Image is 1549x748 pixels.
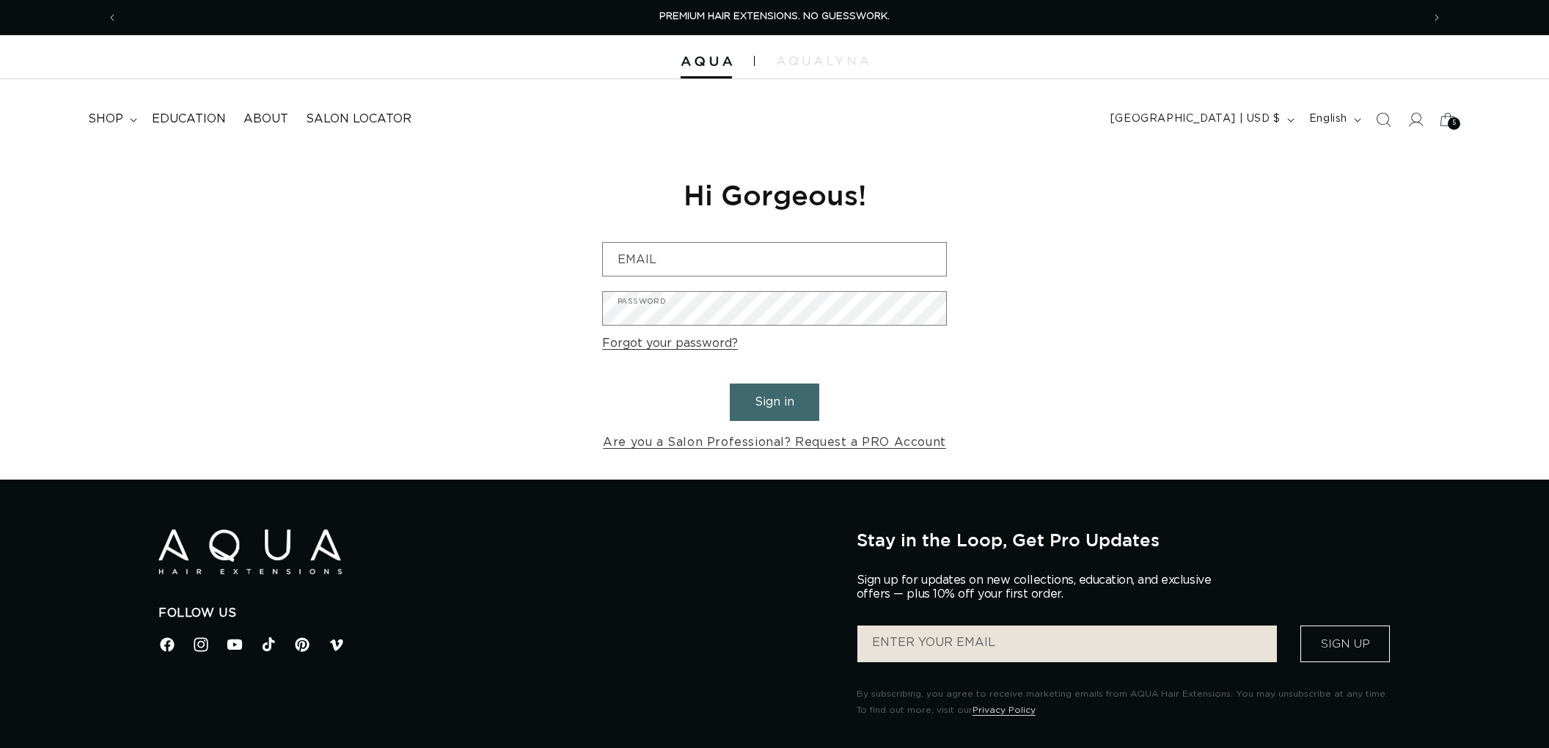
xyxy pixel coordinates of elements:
[1452,117,1457,130] span: 5
[143,103,235,136] a: Education
[857,529,1391,550] h2: Stay in the Loop, Get Pro Updates
[1421,4,1453,32] button: Next announcement
[1300,626,1390,662] button: Sign Up
[659,12,890,21] span: PREMIUM HAIR EXTENSIONS. NO GUESSWORK.
[1300,106,1367,133] button: English
[306,111,411,127] span: Salon Locator
[1110,111,1281,127] span: [GEOGRAPHIC_DATA] | USD $
[79,103,143,136] summary: shop
[973,705,1036,714] a: Privacy Policy
[96,4,128,32] button: Previous announcement
[857,626,1277,662] input: ENTER YOUR EMAIL
[152,111,226,127] span: Education
[603,243,946,276] input: Email
[297,103,420,136] a: Salon Locator
[235,103,297,136] a: About
[243,111,288,127] span: About
[857,573,1223,601] p: Sign up for updates on new collections, education, and exclusive offers — plus 10% off your first...
[158,529,342,574] img: Aqua Hair Extensions
[681,56,732,67] img: Aqua Hair Extensions
[602,177,947,213] h1: Hi Gorgeous!
[777,56,868,65] img: aqualyna.com
[602,333,738,354] a: Forgot your password?
[1367,103,1399,136] summary: Search
[158,606,835,621] h2: Follow Us
[857,686,1391,718] p: By subscribing, you agree to receive marketing emails from AQUA Hair Extensions. You may unsubscr...
[1102,106,1300,133] button: [GEOGRAPHIC_DATA] | USD $
[1309,111,1347,127] span: English
[603,432,946,453] a: Are you a Salon Professional? Request a PRO Account
[730,384,819,421] button: Sign in
[88,111,123,127] span: shop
